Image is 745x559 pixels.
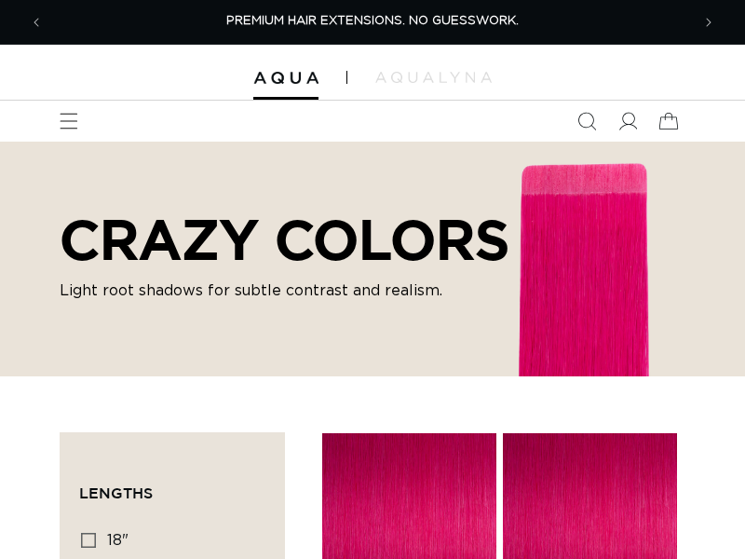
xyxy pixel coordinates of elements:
span: Lengths [79,484,153,501]
img: Aqua Hair Extensions [253,72,318,85]
p: Light root shadows for subtle contrast and realism. [60,279,509,302]
h2: CRAZY COLORS [60,207,509,272]
span: PREMIUM HAIR EXTENSIONS. NO GUESSWORK. [226,15,519,27]
summary: Lengths (0 selected) [79,452,265,519]
img: aqualyna.com [375,72,492,83]
button: Previous announcement [16,2,57,43]
summary: Search [566,101,607,142]
span: 18" [107,533,129,548]
summary: Menu [48,101,89,142]
button: Next announcement [688,2,729,43]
